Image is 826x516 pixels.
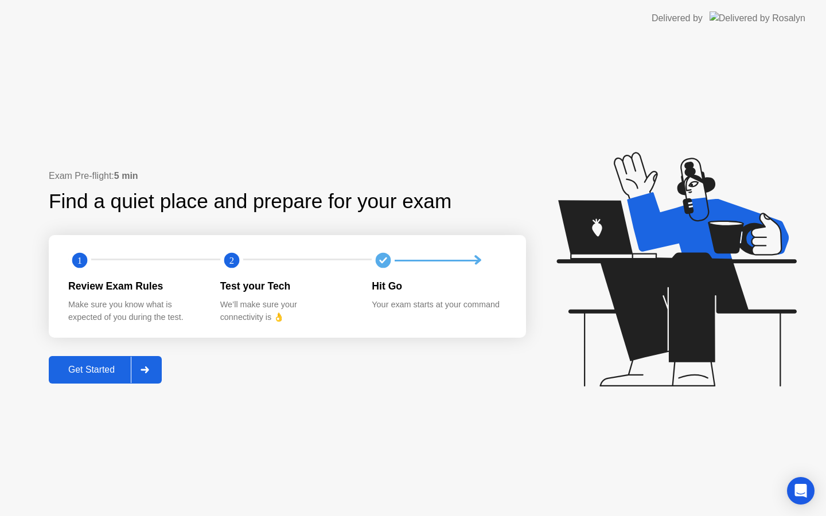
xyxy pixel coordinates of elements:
[49,356,162,384] button: Get Started
[220,299,354,323] div: We’ll make sure your connectivity is 👌
[68,299,202,323] div: Make sure you know what is expected of you during the test.
[220,279,354,294] div: Test your Tech
[229,255,234,266] text: 2
[372,279,505,294] div: Hit Go
[114,171,138,181] b: 5 min
[77,255,82,266] text: 1
[372,299,505,311] div: Your exam starts at your command
[787,477,815,505] div: Open Intercom Messenger
[68,279,202,294] div: Review Exam Rules
[652,11,703,25] div: Delivered by
[52,365,131,375] div: Get Started
[49,186,453,217] div: Find a quiet place and prepare for your exam
[710,11,805,25] img: Delivered by Rosalyn
[49,169,526,183] div: Exam Pre-flight:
